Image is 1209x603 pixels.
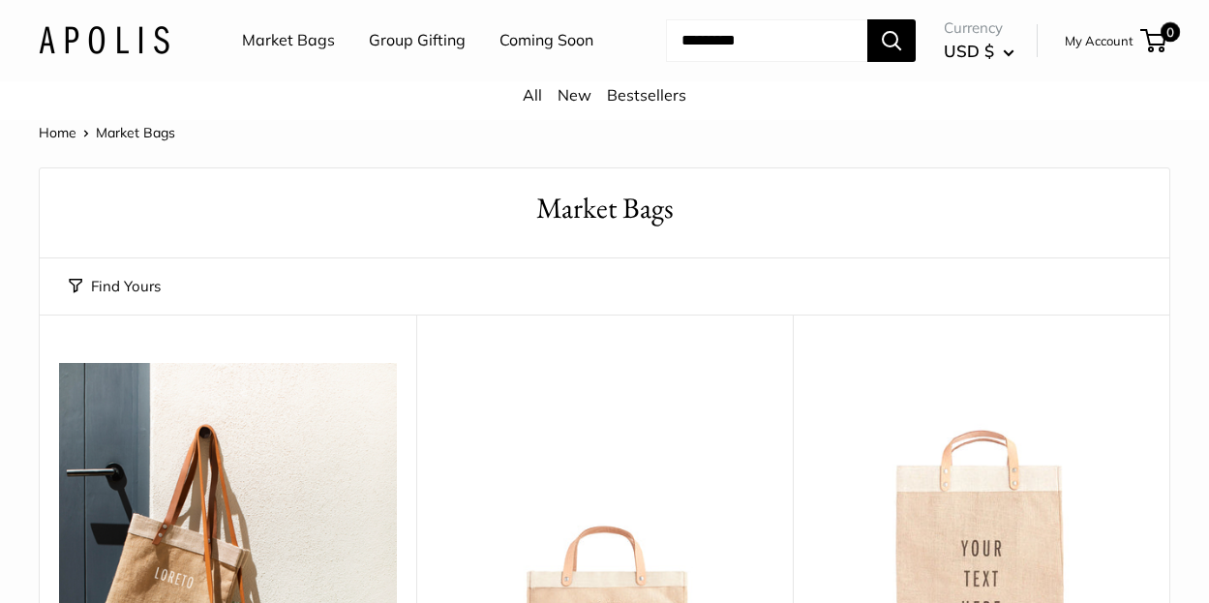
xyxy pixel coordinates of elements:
span: Market Bags [96,124,175,141]
button: Search [867,19,916,62]
input: Search... [666,19,867,62]
a: My Account [1065,29,1133,52]
button: Find Yours [69,273,161,300]
a: Home [39,124,76,141]
a: Group Gifting [369,26,466,55]
a: Market Bags [242,26,335,55]
nav: Breadcrumb [39,120,175,145]
button: USD $ [944,36,1014,67]
a: New [558,85,591,105]
a: Bestsellers [607,85,686,105]
img: Apolis [39,26,169,54]
a: 0 [1142,29,1166,52]
a: Coming Soon [499,26,593,55]
span: Currency [944,15,1014,42]
h1: Market Bags [69,188,1140,229]
a: All [523,85,542,105]
span: 0 [1161,22,1180,42]
span: USD $ [944,41,994,61]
